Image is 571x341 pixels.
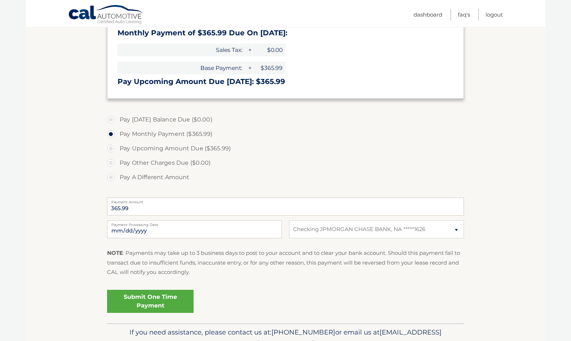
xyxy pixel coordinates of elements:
[271,328,335,336] span: [PHONE_NUMBER]
[107,198,464,216] input: Payment Amount
[107,127,464,141] label: Pay Monthly Payment ($365.99)
[107,198,464,203] label: Payment Amount
[68,5,144,26] a: Cal Automotive
[458,9,470,21] a: FAQ's
[253,44,285,56] span: $0.00
[245,44,253,56] span: +
[107,220,282,226] label: Payment Processing Date
[245,62,253,74] span: +
[118,44,245,56] span: Sales Tax:
[107,220,282,238] input: Payment Date
[107,290,194,313] a: Submit One Time Payment
[107,141,464,156] label: Pay Upcoming Amount Due ($365.99)
[118,62,245,74] span: Base Payment:
[107,170,464,185] label: Pay A Different Amount
[413,9,442,21] a: Dashboard
[107,249,123,256] strong: NOTE
[107,156,464,170] label: Pay Other Charges Due ($0.00)
[253,62,285,74] span: $365.99
[107,248,464,277] p: : Payments may take up to 3 business days to post to your account and to clear your bank account....
[118,28,453,37] h3: Monthly Payment of $365.99 Due On [DATE]:
[118,77,453,86] h3: Pay Upcoming Amount Due [DATE]: $365.99
[486,9,503,21] a: Logout
[107,112,464,127] label: Pay [DATE] Balance Due ($0.00)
